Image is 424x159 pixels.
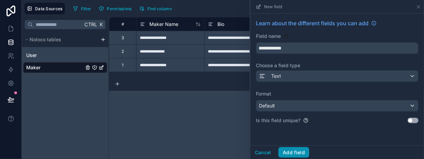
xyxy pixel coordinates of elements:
[256,19,369,27] span: Learn about the different fields you can add
[217,21,224,28] span: Bio
[96,3,136,14] a: Permissions
[256,70,419,82] button: Text
[271,73,281,79] span: Text
[256,117,300,124] label: Is this field unique?
[122,62,124,68] div: 1
[25,3,65,14] button: Data Sources
[121,35,124,41] div: 3
[256,19,377,27] a: Learn about the different fields you can add
[84,20,98,29] span: Ctrl
[121,49,124,54] div: 2
[35,6,63,11] span: Data Sources
[250,147,276,158] button: Cancel
[114,21,131,27] div: #
[278,147,309,158] button: Add field
[256,90,419,97] label: Format
[264,4,282,10] span: New field
[256,33,281,40] label: Field name
[81,6,92,11] span: Filter
[107,6,131,11] span: Permissions
[70,3,94,14] button: Filter
[147,6,172,11] span: Find column
[256,62,419,69] label: Choose a field type
[256,100,419,112] button: Default
[99,22,103,27] span: K
[259,103,275,109] span: Default
[137,3,174,14] button: Find column
[96,3,134,14] button: Permissions
[149,21,178,28] span: Maker Name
